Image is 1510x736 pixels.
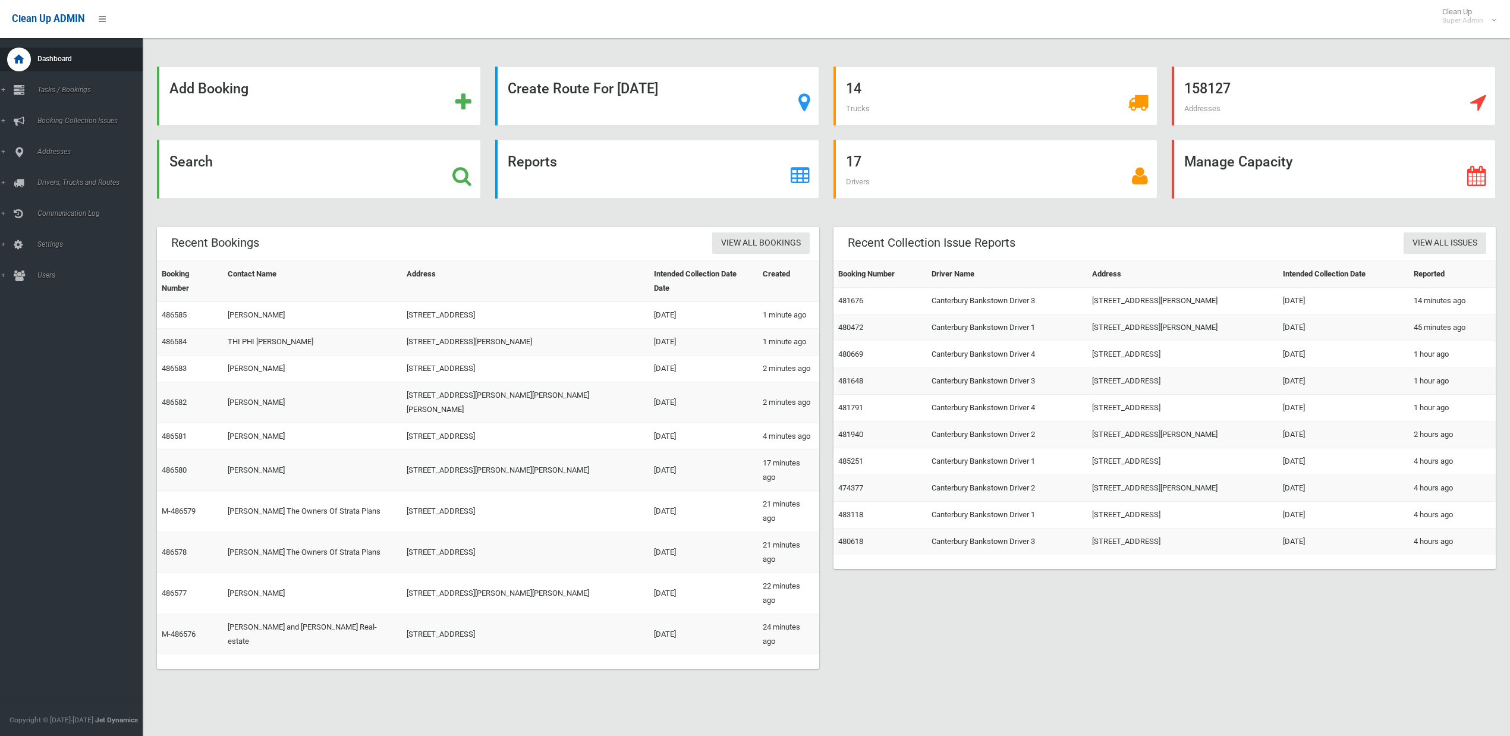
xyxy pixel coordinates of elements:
td: 1 minute ago [758,329,819,356]
td: [DATE] [649,573,758,614]
td: 1 minute ago [758,302,819,329]
strong: Jet Dynamics [95,716,138,724]
a: 480669 [838,350,863,358]
a: M-486576 [162,630,196,639]
td: [PERSON_NAME] [223,302,402,329]
td: 4 hours ago [1409,448,1496,475]
td: Canterbury Bankstown Driver 2 [927,475,1087,502]
td: [STREET_ADDRESS][PERSON_NAME][PERSON_NAME] [402,450,649,491]
td: [DATE] [1278,288,1409,314]
td: [STREET_ADDRESS] [1087,448,1279,475]
header: Recent Bookings [157,231,273,254]
td: 17 minutes ago [758,450,819,491]
td: [STREET_ADDRESS][PERSON_NAME][PERSON_NAME][PERSON_NAME] [402,382,649,423]
span: Tasks / Bookings [34,86,155,94]
td: [STREET_ADDRESS] [1087,395,1279,422]
span: Drivers [846,177,870,186]
a: 481648 [838,376,863,385]
th: Address [1087,261,1279,288]
td: [DATE] [1278,448,1409,475]
strong: Manage Capacity [1184,153,1292,170]
th: Address [402,261,649,302]
a: 486580 [162,465,187,474]
td: Canterbury Bankstown Driver 1 [927,314,1087,341]
strong: 14 [846,80,861,97]
td: [DATE] [1278,368,1409,395]
td: 1 hour ago [1409,368,1496,395]
a: M-486579 [162,507,196,515]
td: 2 minutes ago [758,356,819,382]
th: Booking Number [157,261,223,302]
td: 21 minutes ago [758,491,819,532]
strong: Add Booking [169,80,248,97]
td: 1 hour ago [1409,395,1496,422]
td: [DATE] [649,329,758,356]
td: [PERSON_NAME] [223,423,402,450]
a: 14 Trucks [833,67,1157,125]
td: [PERSON_NAME] [223,573,402,614]
td: Canterbury Bankstown Driver 1 [927,448,1087,475]
td: [STREET_ADDRESS][PERSON_NAME] [1087,475,1279,502]
td: [STREET_ADDRESS] [402,614,649,655]
td: [DATE] [649,614,758,655]
td: [DATE] [1278,529,1409,555]
td: 21 minutes ago [758,532,819,573]
a: 486585 [162,310,187,319]
strong: Search [169,153,213,170]
a: View All Issues [1404,232,1486,254]
td: [PERSON_NAME] [223,382,402,423]
td: Canterbury Bankstown Driver 3 [927,368,1087,395]
td: [DATE] [649,382,758,423]
td: [DATE] [1278,395,1409,422]
td: [DATE] [649,491,758,532]
a: 480472 [838,323,863,332]
a: 474377 [838,483,863,492]
td: 4 hours ago [1409,529,1496,555]
th: Contact Name [223,261,402,302]
th: Reported [1409,261,1496,288]
span: Clean Up ADMIN [12,13,84,24]
td: Canterbury Bankstown Driver 2 [927,422,1087,448]
td: [PERSON_NAME] The Owners Of Strata Plans [223,491,402,532]
td: 4 minutes ago [758,423,819,450]
td: [PERSON_NAME] and [PERSON_NAME] Real-estate [223,614,402,655]
a: Manage Capacity [1172,140,1496,199]
small: Super Admin [1442,16,1483,25]
a: 481940 [838,430,863,439]
th: Created [758,261,819,302]
td: 2 minutes ago [758,382,819,423]
td: [STREET_ADDRESS] [1087,502,1279,529]
a: 158127 Addresses [1172,67,1496,125]
td: [DATE] [649,450,758,491]
td: 14 minutes ago [1409,288,1496,314]
span: Trucks [846,104,870,113]
span: Drivers, Trucks and Routes [34,178,155,187]
a: 486578 [162,548,187,556]
a: View All Bookings [712,232,810,254]
td: 24 minutes ago [758,614,819,655]
td: [DATE] [649,302,758,329]
strong: 158127 [1184,80,1231,97]
td: Canterbury Bankstown Driver 4 [927,341,1087,368]
span: Addresses [1184,104,1220,113]
a: 486582 [162,398,187,407]
td: [STREET_ADDRESS] [402,356,649,382]
span: Copyright © [DATE]-[DATE] [10,716,93,724]
a: 17 Drivers [833,140,1157,199]
td: [DATE] [1278,502,1409,529]
td: [STREET_ADDRESS] [402,423,649,450]
td: [PERSON_NAME] [223,356,402,382]
span: Dashboard [34,55,155,63]
a: 481791 [838,403,863,412]
td: [DATE] [1278,341,1409,368]
td: 2 hours ago [1409,422,1496,448]
span: Settings [34,240,155,249]
td: [DATE] [1278,422,1409,448]
header: Recent Collection Issue Reports [833,231,1030,254]
th: Driver Name [927,261,1087,288]
a: 483118 [838,510,863,519]
a: Add Booking [157,67,481,125]
a: 485251 [838,457,863,465]
td: [STREET_ADDRESS][PERSON_NAME] [1087,314,1279,341]
span: Booking Collection Issues [34,117,155,125]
